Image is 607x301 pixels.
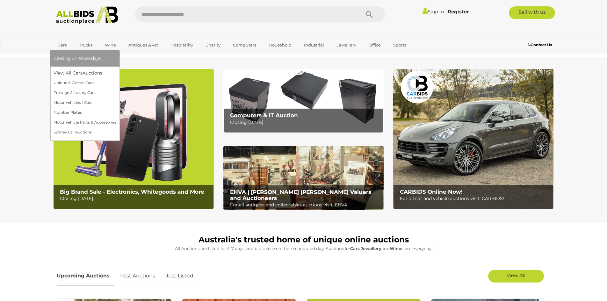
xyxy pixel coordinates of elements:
[60,195,210,203] p: Closing [DATE]
[124,40,162,50] a: Antiques & Art
[300,40,328,50] a: Industrial
[101,40,120,50] a: Wine
[230,189,371,201] b: EHVA | [PERSON_NAME] [PERSON_NAME] Valuers and Auctioneers
[365,40,385,50] a: Office
[223,69,384,133] img: Computers & IT Auction
[230,112,298,118] b: Computers & IT Auction
[488,270,544,283] a: View All
[361,246,381,251] strong: Jewellery
[223,146,384,210] img: EHVA | Evans Hastings Valuers and Auctioneers
[389,40,410,50] a: Sports
[75,40,97,50] a: Trucks
[223,69,384,133] a: Computers & IT Auction Computers & IT Auction Closing [DATE]
[332,40,360,50] a: Jewellery
[230,118,380,126] p: Closing [DATE]
[115,267,160,285] a: Past Auctions
[390,246,401,251] strong: Wine
[350,246,360,251] strong: Cars
[423,9,444,15] a: Sign In
[509,6,555,19] a: Sell with us
[161,267,198,285] a: Just Listed
[201,40,225,50] a: Charity
[448,9,469,15] a: Register
[264,40,296,50] a: Household
[528,42,552,47] b: Contact Us
[400,195,550,203] p: For all car and vehicle auctions visit: CARBIDS!
[54,69,214,209] img: Big Brand Sale - Electronics, Whitegoods and More
[166,40,197,50] a: Hospitality
[223,146,384,210] a: EHVA | Evans Hastings Valuers and Auctioneers EHVA | [PERSON_NAME] [PERSON_NAME] Valuers and Auct...
[445,8,447,15] span: |
[393,69,553,209] a: CARBIDS Online Now! CARBIDS Online Now! For all car and vehicle auctions visit: CARBIDS!
[507,272,525,278] span: View All
[54,69,214,209] a: Big Brand Sale - Electronics, Whitegoods and More Big Brand Sale - Electronics, Whitegoods and Mo...
[229,40,260,50] a: Computers
[57,267,114,285] a: Upcoming Auctions
[57,245,551,252] p: All Auctions are listed for 4-7 days and bids close on their scheduled day. Auctions for , and cl...
[400,189,463,195] b: CARBIDS Online Now!
[57,235,551,244] h1: Australia's trusted home of unique online auctions
[230,201,380,209] p: For all antiques and collectables auctions visit: EHVA
[393,69,553,209] img: CARBIDS Online Now!
[54,40,71,50] a: Cars
[53,6,122,24] img: Allbids.com.au
[528,41,553,48] a: Contact Us
[353,6,385,22] button: Search
[60,189,204,195] b: Big Brand Sale - Electronics, Whitegoods and More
